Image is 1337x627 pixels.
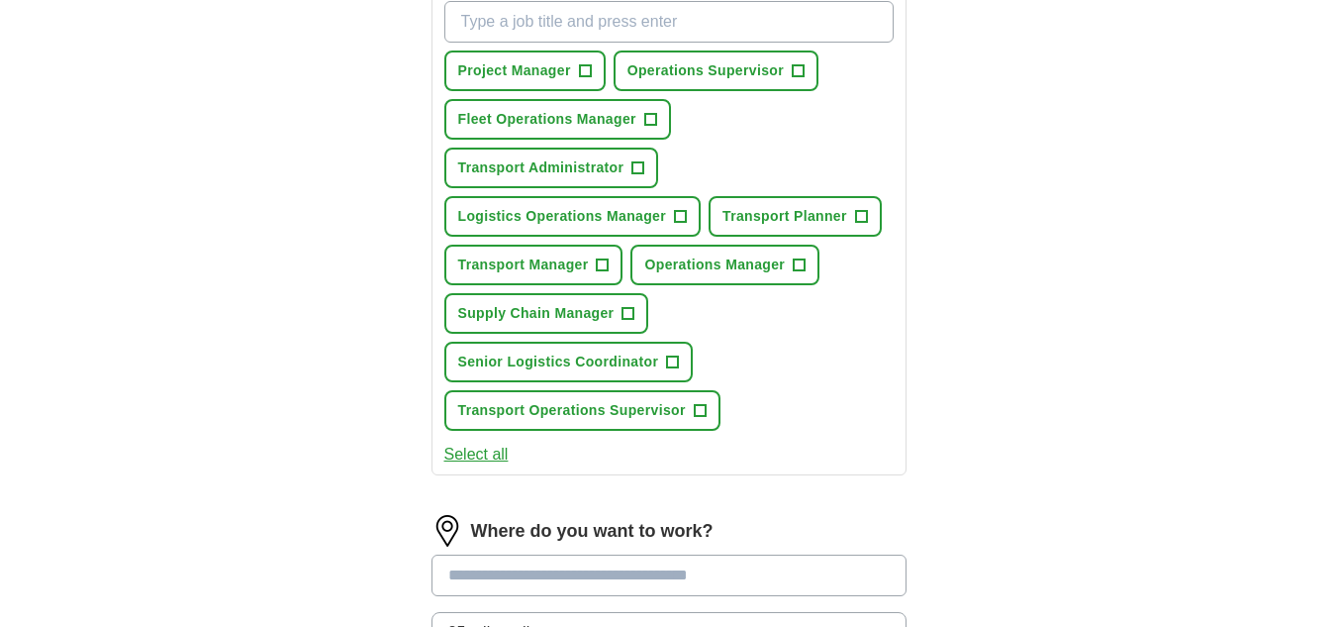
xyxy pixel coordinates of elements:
button: Transport Manager [444,245,623,285]
span: Project Manager [458,60,571,81]
input: Type a job title and press enter [444,1,894,43]
button: Project Manager [444,51,606,91]
span: Operations Supervisor [627,60,784,81]
img: location.png [431,515,463,547]
button: Transport Administrator [444,148,659,188]
button: Operations Manager [630,245,819,285]
span: Transport Administrator [458,157,624,178]
button: Select all [444,443,509,467]
span: Supply Chain Manager [458,303,615,324]
span: Senior Logistics Coordinator [458,352,659,372]
span: Transport Planner [722,206,847,227]
button: Fleet Operations Manager [444,99,671,140]
span: Fleet Operations Manager [458,109,636,130]
span: Transport Operations Supervisor [458,400,686,421]
span: Transport Manager [458,255,589,275]
button: Logistics Operations Manager [444,196,702,237]
button: Operations Supervisor [614,51,818,91]
span: Operations Manager [644,255,785,275]
button: Supply Chain Manager [444,293,649,334]
button: Senior Logistics Coordinator [444,342,694,382]
button: Transport Operations Supervisor [444,390,720,431]
span: Logistics Operations Manager [458,206,667,227]
button: Transport Planner [709,196,882,237]
label: Where do you want to work? [471,518,714,545]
